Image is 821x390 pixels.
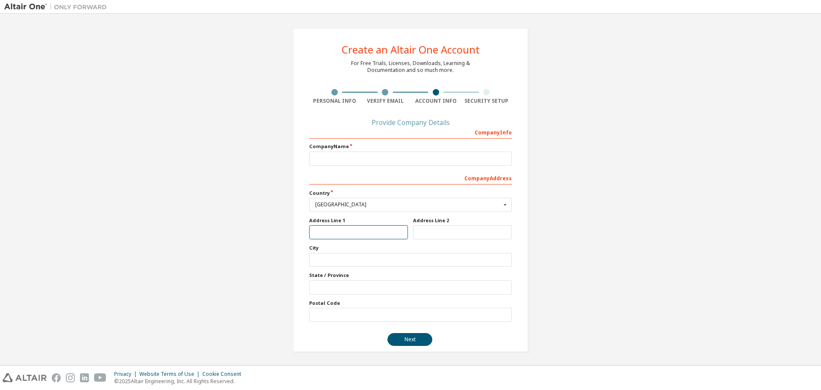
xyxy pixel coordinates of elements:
div: Account Info [410,98,461,104]
div: Cookie Consent [202,371,246,378]
button: Next [387,333,432,346]
img: linkedin.svg [80,373,89,382]
label: Address Line 1 [309,217,408,224]
label: Address Line 2 [413,217,512,224]
img: youtube.svg [94,373,106,382]
label: City [309,244,512,251]
div: [GEOGRAPHIC_DATA] [315,202,501,207]
label: Country [309,190,512,196]
label: State / Province [309,272,512,279]
label: Postal Code [309,300,512,307]
div: Company Info [309,125,512,139]
div: Security Setup [461,98,512,104]
div: Company Address [309,171,512,185]
img: Altair One [4,3,111,11]
div: Provide Company Details [309,120,512,125]
div: Website Terms of Use [139,371,202,378]
img: facebook.svg [52,373,61,382]
div: Personal Info [309,98,360,104]
label: Company Name [309,143,512,150]
img: instagram.svg [66,373,75,382]
div: For Free Trials, Licenses, Downloads, Learning & Documentation and so much more. [351,60,470,74]
p: © 2025 Altair Engineering, Inc. All Rights Reserved. [114,378,246,385]
div: Privacy [114,371,139,378]
img: altair_logo.svg [3,373,47,382]
div: Create an Altair One Account [342,45,480,55]
div: Verify Email [360,98,411,104]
